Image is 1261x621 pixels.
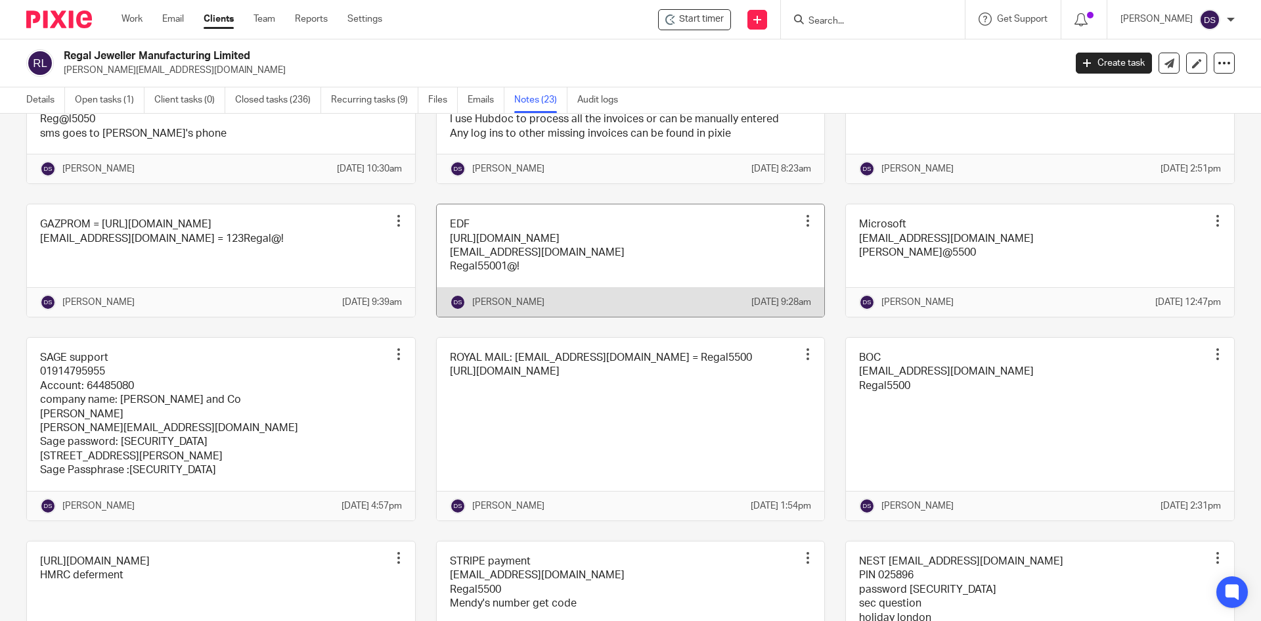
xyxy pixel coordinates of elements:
[450,498,466,514] img: svg%3E
[75,87,144,113] a: Open tasks (1)
[254,12,275,26] a: Team
[679,12,724,26] span: Start timer
[40,161,56,177] img: svg%3E
[514,87,567,113] a: Notes (23)
[1161,499,1221,513] p: [DATE] 2:31pm
[881,296,954,309] p: [PERSON_NAME]
[342,296,402,309] p: [DATE] 9:39am
[881,162,954,175] p: [PERSON_NAME]
[62,499,135,513] p: [PERSON_NAME]
[64,64,1056,77] p: [PERSON_NAME][EMAIL_ADDRESS][DOMAIN_NAME]
[428,87,458,113] a: Files
[472,499,544,513] p: [PERSON_NAME]
[40,498,56,514] img: svg%3E
[122,12,143,26] a: Work
[154,87,225,113] a: Client tasks (0)
[40,294,56,310] img: svg%3E
[26,87,65,113] a: Details
[62,162,135,175] p: [PERSON_NAME]
[1120,12,1193,26] p: [PERSON_NAME]
[859,498,875,514] img: svg%3E
[577,87,628,113] a: Audit logs
[1161,162,1221,175] p: [DATE] 2:51pm
[64,49,858,63] h2: Regal Jeweller Manufacturing Limited
[807,16,925,28] input: Search
[468,87,504,113] a: Emails
[658,9,731,30] div: Regal Jeweller Manufacturing Limited
[997,14,1048,24] span: Get Support
[342,499,402,513] p: [DATE] 4:57pm
[347,12,382,26] a: Settings
[450,294,466,310] img: svg%3E
[472,162,544,175] p: [PERSON_NAME]
[751,162,811,175] p: [DATE] 8:23am
[1155,296,1221,309] p: [DATE] 12:47pm
[1199,9,1220,30] img: svg%3E
[62,296,135,309] p: [PERSON_NAME]
[751,499,811,513] p: [DATE] 1:54pm
[859,294,875,310] img: svg%3E
[881,499,954,513] p: [PERSON_NAME]
[1076,53,1152,74] a: Create task
[450,161,466,177] img: svg%3E
[751,296,811,309] p: [DATE] 9:28am
[162,12,184,26] a: Email
[331,87,418,113] a: Recurring tasks (9)
[26,49,54,77] img: svg%3E
[472,296,544,309] p: [PERSON_NAME]
[295,12,328,26] a: Reports
[337,162,402,175] p: [DATE] 10:30am
[204,12,234,26] a: Clients
[26,11,92,28] img: Pixie
[235,87,321,113] a: Closed tasks (236)
[859,161,875,177] img: svg%3E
